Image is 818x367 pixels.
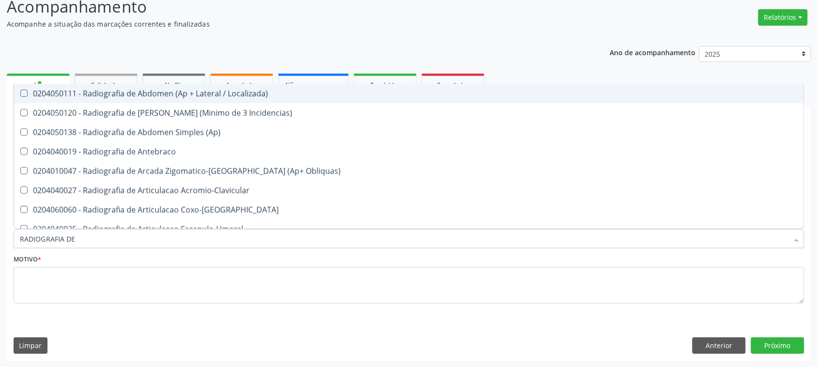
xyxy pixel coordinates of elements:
span: Cancelados [437,81,470,89]
div: 0204050120 - Radiografia de [PERSON_NAME] (Minimo de 3 Incidencias) [20,109,798,117]
div: 0204060060 - Radiografia de Articulacao Coxo-[GEOGRAPHIC_DATA] [20,206,798,214]
div: 0204040027 - Radiografia de Articulacao Acromio-Clavicular [20,186,798,194]
button: Anterior [692,337,746,354]
span: Na fila [165,81,183,89]
div: 0204010047 - Radiografia de Arcada Zigomatico-[GEOGRAPHIC_DATA] (Ap+ Obliquas) [20,167,798,175]
span: Agendados [226,81,258,89]
span: Solicitados [91,81,121,89]
div: person_add [33,79,44,90]
div: 0204050138 - Radiografia de Abdomen Simples (Ap) [20,128,798,136]
button: Relatórios [758,9,808,26]
label: Motivo [14,252,41,267]
div: 0204040019 - Radiografia de Antebraco [20,148,798,155]
span: Resolvidos [370,81,400,89]
span: Não compareceram [285,81,342,89]
input: Buscar por procedimentos [20,229,788,248]
p: Acompanhe a situação das marcações correntes e finalizadas [7,19,570,29]
p: Ano de acompanhamento [610,46,696,58]
div: 0204040035 - Radiografia de Articulacao Escapulo-Umeral [20,225,798,233]
button: Próximo [751,337,804,354]
div: 0204050111 - Radiografia de Abdomen (Ap + Lateral / Localizada) [20,90,798,97]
